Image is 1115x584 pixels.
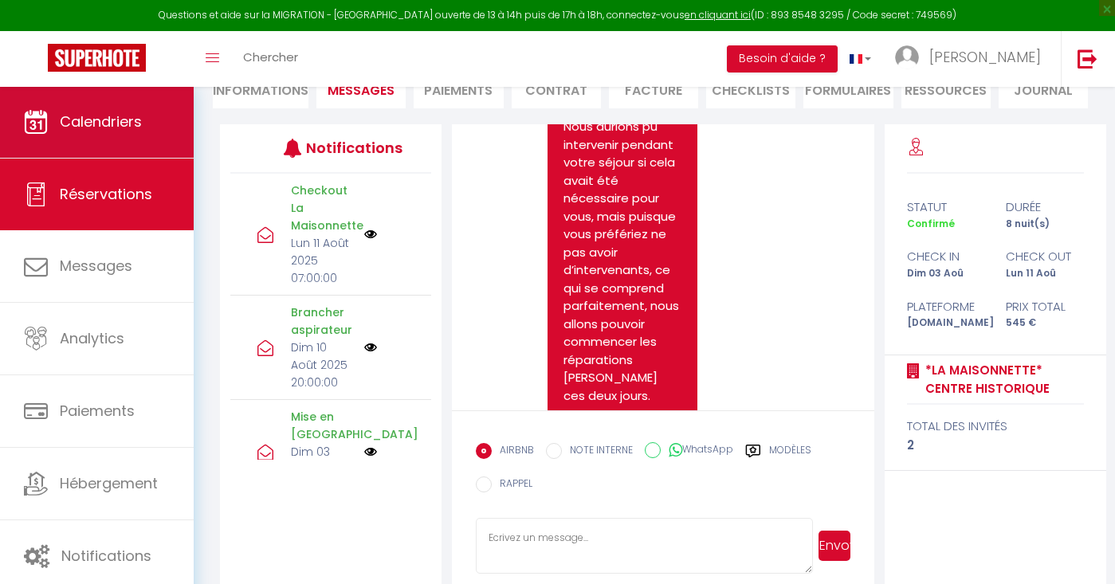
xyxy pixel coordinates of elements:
span: Confirmé [907,217,955,230]
span: Paiements [60,401,135,421]
p: Dim 03 Août 2025 14:00:00 [291,443,354,496]
div: 2 [907,436,1084,455]
label: WhatsApp [661,442,733,460]
img: ... [895,45,919,69]
label: Modèles [769,443,811,463]
span: Messages [328,81,395,100]
span: Chercher [243,49,298,65]
li: Paiements [414,69,503,108]
img: logout [1078,49,1097,69]
span: [PERSON_NAME] [929,47,1041,67]
button: Open LiveChat chat widget [13,6,61,54]
li: Contrat [512,69,601,108]
li: FORMULAIRES [803,69,893,108]
img: NO IMAGE [364,228,377,241]
div: 545 € [995,316,1094,331]
a: ... [PERSON_NAME] [883,31,1061,87]
div: Prix total [995,297,1094,316]
h3: Notifications [306,130,390,166]
li: CHECKLISTS [706,69,795,108]
button: Besoin d'aide ? [727,45,838,73]
p: Brancher aspirateur [291,304,354,339]
div: Plateforme [897,297,995,316]
div: 8 nuit(s) [995,217,1094,232]
a: *La Maisonnette* Centre Historique [920,361,1084,398]
div: [DOMAIN_NAME] [897,316,995,331]
span: Hébergement [60,473,158,493]
button: Envoyer [819,531,850,561]
p: Lun 11 Août 2025 07:00:00 [291,234,354,287]
span: Calendriers [60,112,142,131]
li: Journal [999,69,1088,108]
div: statut [897,198,995,217]
div: total des invités [907,417,1084,436]
li: Facture [609,69,698,108]
p: Dim 10 Août 2025 20:00:00 [291,339,354,391]
p: Checkout La Maisonnette [291,182,354,234]
li: Informations [213,69,308,108]
a: Chercher [231,31,310,87]
div: durée [995,198,1094,217]
img: NO IMAGE [364,341,377,354]
label: AIRBNB [492,443,534,461]
a: en cliquant ici [685,8,751,22]
div: Dim 03 Aoû [897,266,995,281]
div: Lun 11 Aoû [995,266,1094,281]
span: Messages [60,256,132,276]
span: Réservations [60,184,152,204]
p: Mise en [GEOGRAPHIC_DATA] [291,408,354,443]
img: NO IMAGE [364,445,377,458]
label: RAPPEL [492,476,532,494]
span: Analytics [60,328,124,348]
label: NOTE INTERNE [562,443,633,461]
li: Ressources [901,69,991,108]
div: check in [897,247,995,266]
div: check out [995,247,1094,266]
span: Notifications [61,546,151,566]
img: Super Booking [48,44,146,72]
